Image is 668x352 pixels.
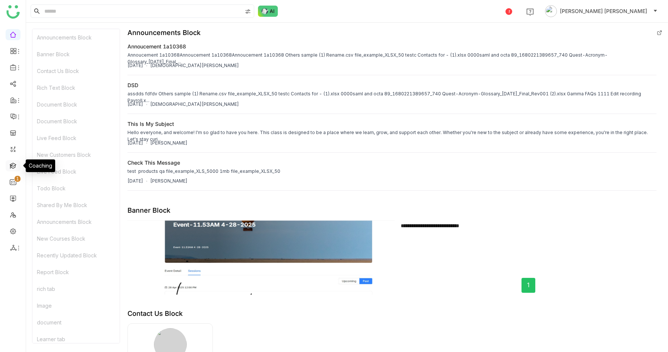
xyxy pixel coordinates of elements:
[545,5,557,17] img: avatar
[127,310,183,317] div: Contact Us Block
[150,101,239,108] div: [DEMOGRAPHIC_DATA][PERSON_NAME]
[32,197,120,213] div: Shared By Me Block
[32,96,120,113] div: Document Block
[543,5,659,17] button: [PERSON_NAME] [PERSON_NAME]
[6,5,20,19] img: logo
[32,247,120,264] div: Recently Updated Block
[32,113,120,130] div: Document Block
[127,168,280,175] div: test products qa file_example_XLS_5000 1mb file_example_XLSX_50
[15,176,21,182] nz-badge-sup: 1
[32,146,120,163] div: New Customers Block
[32,79,120,96] div: Rich Text Block
[127,52,656,65] div: Annoucement 1a10368Annoucement 1a10368Annoucement 1a10368 Others sample (1) Rename.csv file_examp...
[127,206,170,214] div: Banner Block
[560,7,647,15] span: [PERSON_NAME] [PERSON_NAME]
[32,180,120,197] div: Todo Block
[527,280,530,290] span: 1
[127,42,186,50] div: Annoucement 1a10368
[26,159,55,172] div: Coaching
[245,9,251,15] img: search-type.svg
[505,8,512,15] div: 1
[32,331,120,348] div: Learner tab
[32,46,120,63] div: Banner Block
[32,314,120,331] div: document
[32,29,120,46] div: Announcements Block
[127,140,143,146] div: [DATE]
[150,62,239,69] div: [DEMOGRAPHIC_DATA][PERSON_NAME]
[127,129,656,143] div: Hello everyone, and welcome! I'm so glad to have you here. This class is designed to be a place w...
[150,140,188,146] div: [PERSON_NAME]
[32,280,120,297] div: rich tab
[32,264,120,280] div: Report Block
[32,213,120,230] div: Announcements Block
[32,63,120,79] div: Contact Us Block
[127,81,138,89] div: DSD
[32,130,120,146] div: Live Feed Block
[32,297,120,314] div: Image
[16,175,19,183] p: 1
[127,220,395,295] img: 68d3900f46f56c15aefd99fc
[127,62,143,69] div: [DATE]
[32,230,120,247] div: New Courses Block
[127,120,174,128] div: This is my Subject
[526,8,534,16] img: help.svg
[127,91,656,104] div: assdds fdfdv Others sample (1) Rename.csv file_example_XLSX_50 testc Contacts for - (1).xlsx 0000...
[127,29,201,37] div: Announcements Block
[127,101,143,108] div: [DATE]
[32,163,120,180] div: Live Feed Block
[258,6,278,17] img: ask-buddy-normal.svg
[150,178,188,184] div: [PERSON_NAME]
[522,278,535,293] button: 1
[127,159,180,167] div: check this message
[127,178,143,184] div: [DATE]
